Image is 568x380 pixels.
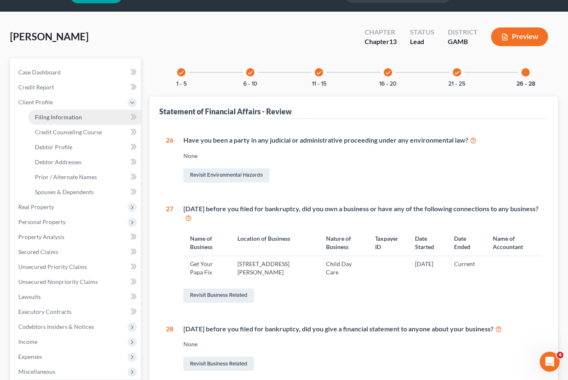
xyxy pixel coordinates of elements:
[516,81,535,87] button: 26 - 28
[389,37,397,45] span: 13
[385,70,391,76] i: check
[183,204,542,223] div: [DATE] before you filed for bankruptcy, did you own a business or have any of the following conne...
[18,203,54,210] span: Real Property
[35,188,94,195] span: Spouses & Dependents
[12,244,141,259] a: Secured Claims
[18,99,53,106] span: Client Profile
[18,323,94,330] span: Codebtors Insiders & Notices
[243,81,257,87] button: 6 - 10
[18,69,61,76] span: Case Dashboard
[28,125,141,140] a: Credit Counseling Course
[247,70,253,76] i: check
[35,128,102,136] span: Credit Counseling Course
[10,30,89,42] span: [PERSON_NAME]
[176,81,187,87] button: 1 - 5
[12,304,141,319] a: Executory Contracts
[178,70,184,76] i: check
[166,324,173,373] div: 28
[183,229,231,256] th: Name of Business
[540,352,560,372] iframe: Intercom live chat
[18,308,72,315] span: Executory Contracts
[28,170,141,185] a: Prior / Alternate Names
[365,37,397,47] div: Chapter
[12,80,141,95] a: Credit Report
[319,229,368,256] th: Nature of Business
[18,263,87,270] span: Unsecured Priority Claims
[35,173,97,180] span: Prior / Alternate Names
[447,229,486,256] th: Date Ended
[448,37,478,47] div: GAMB
[408,229,447,256] th: Date Started
[35,114,82,121] span: Filing Information
[183,168,269,183] a: Revisit Environmental Hazards
[491,27,548,46] button: Preview
[35,158,81,165] span: Debtor Addresses
[410,37,435,47] div: Lead
[454,70,460,76] i: check
[557,352,563,358] span: 4
[12,289,141,304] a: Lawsuits
[28,185,141,200] a: Spouses & Dependents
[312,81,326,87] button: 11 - 15
[35,143,72,151] span: Debtor Profile
[18,233,64,240] span: Property Analysis
[183,324,542,334] div: [DATE] before you filed for bankruptcy, did you give a financial statement to anyone about your b...
[18,338,37,345] span: Income
[18,278,98,285] span: Unsecured Nonpriority Claims
[28,155,141,170] a: Debtor Addresses
[319,256,368,280] td: Child Day Care
[12,274,141,289] a: Unsecured Nonpriority Claims
[18,218,66,225] span: Personal Property
[183,340,542,348] div: None
[28,110,141,125] a: Filing Information
[18,353,42,360] span: Expenses
[183,357,254,371] a: Revisit Business Related
[18,368,55,375] span: Miscellaneous
[12,229,141,244] a: Property Analysis
[28,140,141,155] a: Debtor Profile
[18,293,41,300] span: Lawsuits
[18,248,58,255] span: Secured Claims
[18,84,54,91] span: Credit Report
[231,229,319,256] th: Location of Business
[159,106,292,116] div: Statement of Financial Affairs - Review
[447,256,486,280] td: Current
[365,27,397,37] div: Chapter
[316,70,322,76] i: check
[379,81,397,87] button: 16 - 20
[368,229,409,256] th: Taxpayer ID
[231,256,319,280] td: [STREET_ADDRESS][PERSON_NAME]
[448,27,478,37] div: District
[166,136,173,184] div: 26
[183,152,542,160] div: None
[486,229,541,256] th: Name of Accountant
[410,27,435,37] div: Status
[183,256,231,280] td: Get Your Papa Fix
[166,204,173,304] div: 27
[12,65,141,80] a: Case Dashboard
[408,256,447,280] td: [DATE]
[183,136,542,145] div: Have you been a party in any judicial or administrative proceeding under any environmental law?
[183,289,254,303] a: Revisit Business Related
[12,259,141,274] a: Unsecured Priority Claims
[448,81,465,87] button: 21 - 25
